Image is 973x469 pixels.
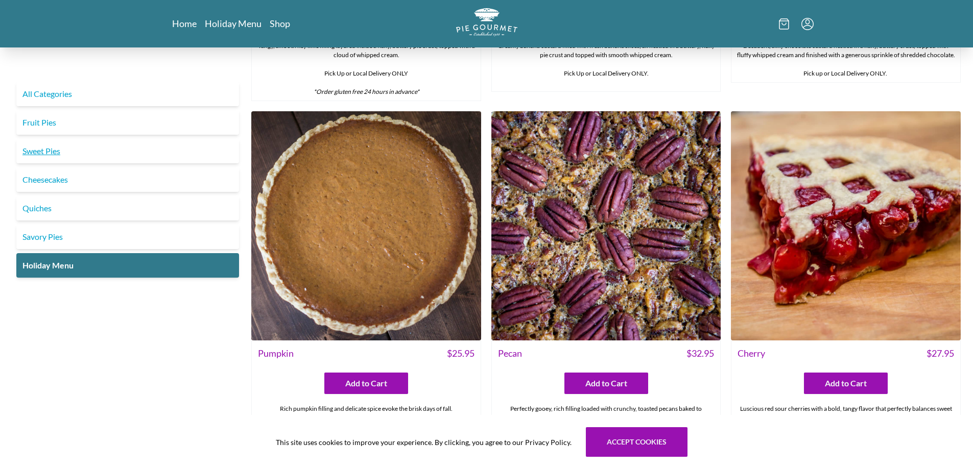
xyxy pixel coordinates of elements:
button: Add to Cart [804,373,888,394]
button: Add to Cart [564,373,648,394]
div: Decadent, silky chocolate custard nestled in a flaky, buttery crust, topped with fluffy whipped c... [731,37,960,82]
a: Logo [456,8,517,39]
img: Cherry [731,111,961,341]
span: Add to Cart [585,377,627,389]
button: Add to Cart [324,373,408,394]
a: Quiches [16,196,239,220]
a: Sweet Pies [16,139,239,163]
span: $ 32.95 [686,347,714,360]
div: Perfectly gooey, rich filling loaded with crunchy, toasted pecans baked to perfection in a tender... [492,400,721,445]
a: Savory Pies [16,225,239,249]
a: Shop [270,17,290,30]
span: Add to Cart [345,377,387,389]
span: Pecan [498,347,522,360]
a: All Categories [16,82,239,106]
a: Holiday Menu [205,17,262,30]
span: $ 27.95 [927,347,954,360]
button: Accept cookies [586,427,687,457]
span: Add to Cart [825,377,867,389]
em: *Order gluten free 24 hours in advance* [314,88,419,95]
span: Cherry [738,347,765,360]
a: Holiday Menu [16,253,239,278]
div: Rich pumpkin filling and delicate spice evoke the brisk days of fall. [252,400,481,417]
a: Home [172,17,197,30]
span: $ 25.95 [447,347,474,360]
div: Tangy, smooth key lime filling layered inside a flaky, buttery pie crust, topped with a cloud of ... [252,37,481,101]
img: Pumpkin [251,111,481,341]
button: Menu [801,18,814,30]
span: This site uses cookies to improve your experience. By clicking, you agree to our Privacy Policy. [276,437,572,448]
a: Cheesecakes [16,167,239,192]
div: Luscious red sour cherries with a bold, tangy flavor that perfectly balances sweet and tart, peek... [731,400,960,454]
div: Creamy banana custard filled with fresh banana slices, all nestled in a buttery, flaky pie crust ... [492,37,721,91]
a: Fruit Pies [16,110,239,135]
span: Pumpkin [258,347,294,360]
img: Pecan [491,111,721,341]
img: logo [456,8,517,36]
